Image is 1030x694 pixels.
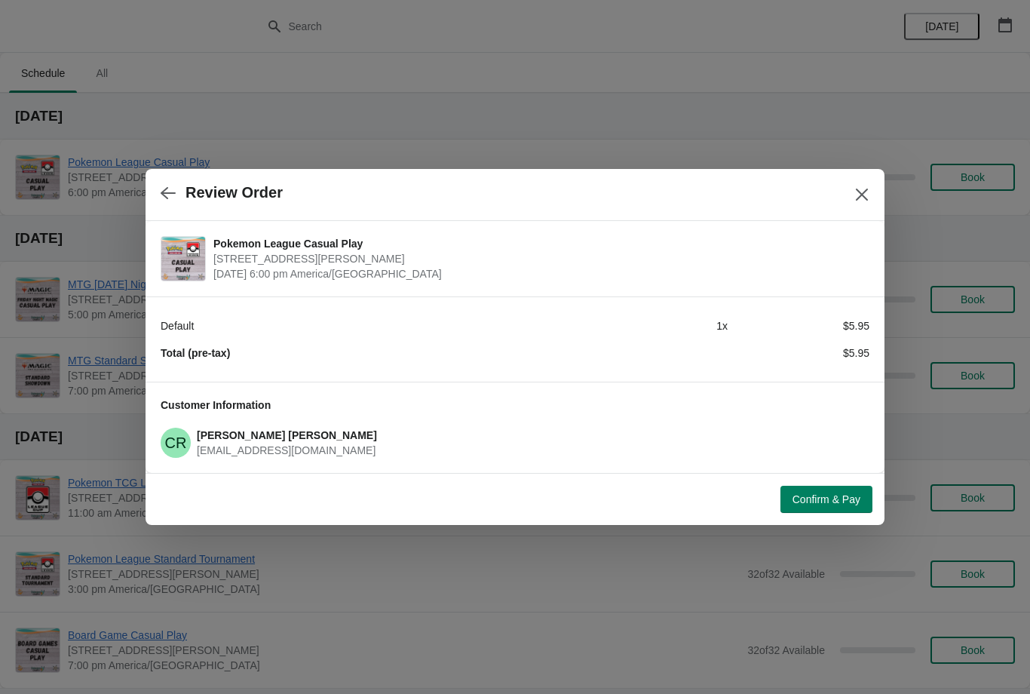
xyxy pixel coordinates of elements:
img: Pokemon League Casual Play | 2040 Louetta Rd Ste I Spring, TX 77388 | October 2 | 6:00 pm America... [161,237,205,281]
div: $5.95 [728,345,869,361]
span: [DATE] 6:00 pm America/[GEOGRAPHIC_DATA] [213,266,862,281]
h2: Review Order [185,184,283,201]
button: Confirm & Pay [780,486,872,513]
strong: Total (pre-tax) [161,347,230,359]
span: Confirm & Pay [792,493,860,505]
span: [EMAIL_ADDRESS][DOMAIN_NAME] [197,444,376,456]
text: CR [165,435,187,451]
span: Chris [161,428,191,458]
span: [PERSON_NAME] [PERSON_NAME] [197,429,377,441]
span: [STREET_ADDRESS][PERSON_NAME] [213,251,862,266]
div: 1 x [586,318,728,333]
span: Pokemon League Casual Play [213,236,862,251]
div: $5.95 [728,318,869,333]
span: Customer Information [161,399,271,411]
button: Close [848,181,875,208]
div: Default [161,318,586,333]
